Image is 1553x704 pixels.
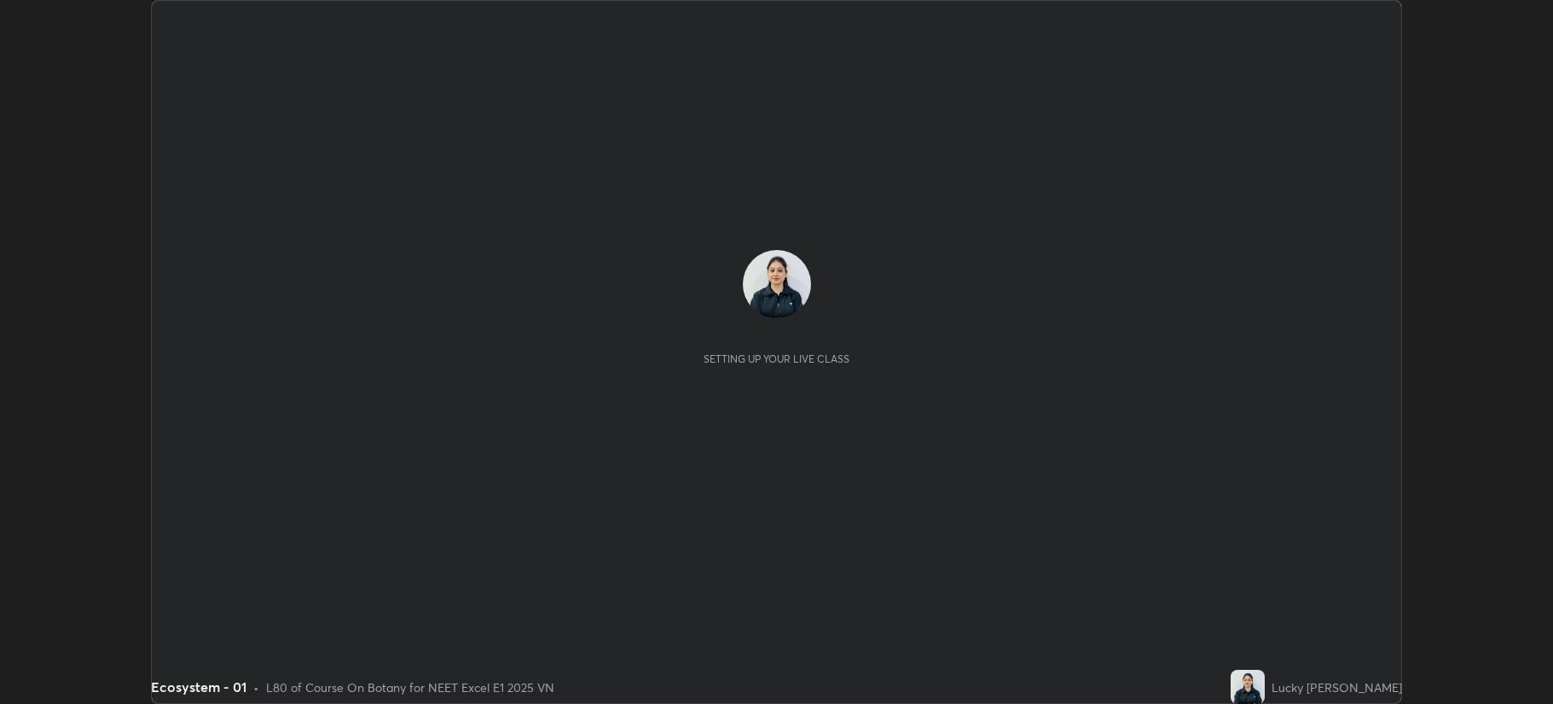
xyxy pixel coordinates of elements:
[253,678,259,696] div: •
[704,352,849,365] div: Setting up your live class
[1272,678,1402,696] div: Lucky [PERSON_NAME]
[266,678,554,696] div: L80 of Course On Botany for NEET Excel E1 2025 VN
[743,250,811,318] img: ac32ed79869041e68d2c152ee794592b.jpg
[151,677,246,697] div: Ecosystem - 01
[1231,670,1265,704] img: ac32ed79869041e68d2c152ee794592b.jpg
